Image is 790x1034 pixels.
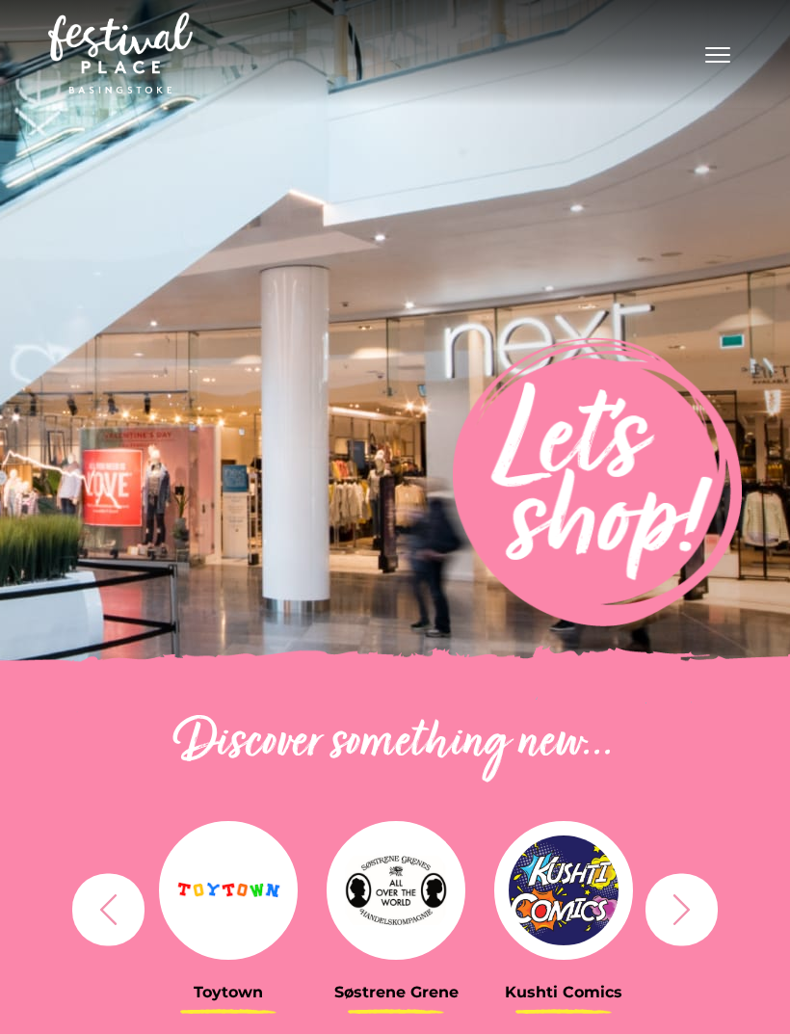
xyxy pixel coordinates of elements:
[494,813,633,1001] a: Kushti Comics
[159,983,298,1001] h3: Toytown
[63,713,727,775] h2: Discover something new...
[327,813,465,1001] a: Søstrene Grene
[327,983,465,1001] h3: Søstrene Grene
[48,13,193,93] img: Festival Place Logo
[694,39,742,66] button: Toggle navigation
[159,813,298,1001] a: Toytown
[494,983,633,1001] h3: Kushti Comics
